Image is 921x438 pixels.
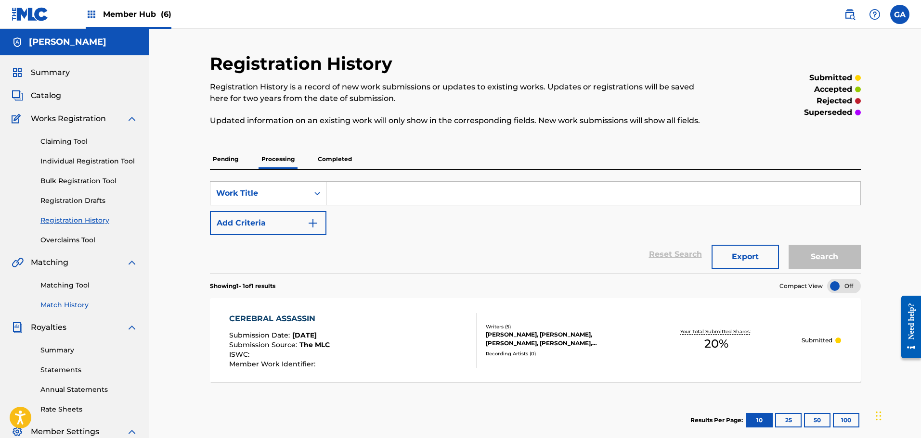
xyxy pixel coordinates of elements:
div: CEREBRAL ASSASSIN [229,313,330,325]
a: SummarySummary [12,67,70,78]
span: Member Hub [103,9,171,20]
span: Royalties [31,322,66,333]
span: [DATE] [292,331,317,339]
button: Export [712,245,779,269]
h2: Registration History [210,53,397,75]
button: 100 [833,413,859,427]
a: Rate Sheets [40,404,138,414]
img: help [869,9,881,20]
a: Individual Registration Tool [40,156,138,166]
p: Completed [315,149,355,169]
img: Accounts [12,37,23,48]
a: Matching Tool [40,280,138,290]
div: User Menu [890,5,909,24]
a: Public Search [840,5,859,24]
form: Search Form [210,181,861,274]
img: Works Registration [12,113,24,125]
p: Pending [210,149,241,169]
div: Work Title [216,188,303,199]
div: [PERSON_NAME], [PERSON_NAME], [PERSON_NAME], [PERSON_NAME], [PERSON_NAME] [486,330,631,348]
iframe: Resource Center [894,288,921,365]
a: Claiming Tool [40,137,138,147]
img: 9d2ae6d4665cec9f34b9.svg [307,217,319,229]
p: accepted [814,84,852,95]
img: Member Settings [12,426,23,438]
span: Summary [31,67,70,78]
p: Results Per Page: [690,416,745,425]
span: Submission Date : [229,331,292,339]
a: Annual Statements [40,385,138,395]
a: Summary [40,345,138,355]
p: Processing [259,149,298,169]
span: Submission Source : [229,340,299,349]
span: ISWC : [229,350,252,359]
span: The MLC [299,340,330,349]
a: Overclaims Tool [40,235,138,245]
span: Works Registration [31,113,106,125]
p: superseded [804,107,852,118]
img: search [844,9,856,20]
span: (6) [161,10,171,19]
img: expand [126,426,138,438]
img: expand [126,113,138,125]
button: 25 [775,413,802,427]
p: Submitted [802,336,832,345]
p: Your Total Submitted Shares: [680,328,753,335]
div: Drag [876,401,882,430]
a: Bulk Registration Tool [40,176,138,186]
div: Recording Artists ( 0 ) [486,350,631,357]
span: Matching [31,257,68,268]
a: CatalogCatalog [12,90,61,101]
div: Help [865,5,884,24]
p: Showing 1 - 1 of 1 results [210,282,275,290]
p: Updated information on an existing work will only show in the corresponding fields. New work subm... [210,115,711,126]
a: CEREBRAL ASSASSINSubmission Date:[DATE]Submission Source:The MLCISWC:Member Work Identifier:Write... [210,298,861,382]
a: Match History [40,300,138,310]
img: Catalog [12,90,23,101]
p: Registration History is a record of new work submissions or updates to existing works. Updates or... [210,81,711,104]
button: 10 [746,413,773,427]
img: expand [126,257,138,268]
a: Registration Drafts [40,196,138,206]
img: MLC Logo [12,7,49,21]
iframe: Chat Widget [873,392,921,438]
a: Registration History [40,215,138,225]
img: Top Rightsholders [86,9,97,20]
a: Statements [40,365,138,375]
button: 50 [804,413,830,427]
img: Royalties [12,322,23,333]
span: 20 % [704,335,728,352]
p: rejected [817,95,852,107]
p: submitted [809,72,852,84]
div: Writers ( 5 ) [486,323,631,330]
img: Summary [12,67,23,78]
span: Compact View [779,282,823,290]
span: Member Work Identifier : [229,360,318,368]
span: Member Settings [31,426,99,438]
img: expand [126,322,138,333]
h5: Fernando Sierra [29,37,106,48]
img: Matching [12,257,24,268]
span: Catalog [31,90,61,101]
button: Add Criteria [210,211,326,235]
